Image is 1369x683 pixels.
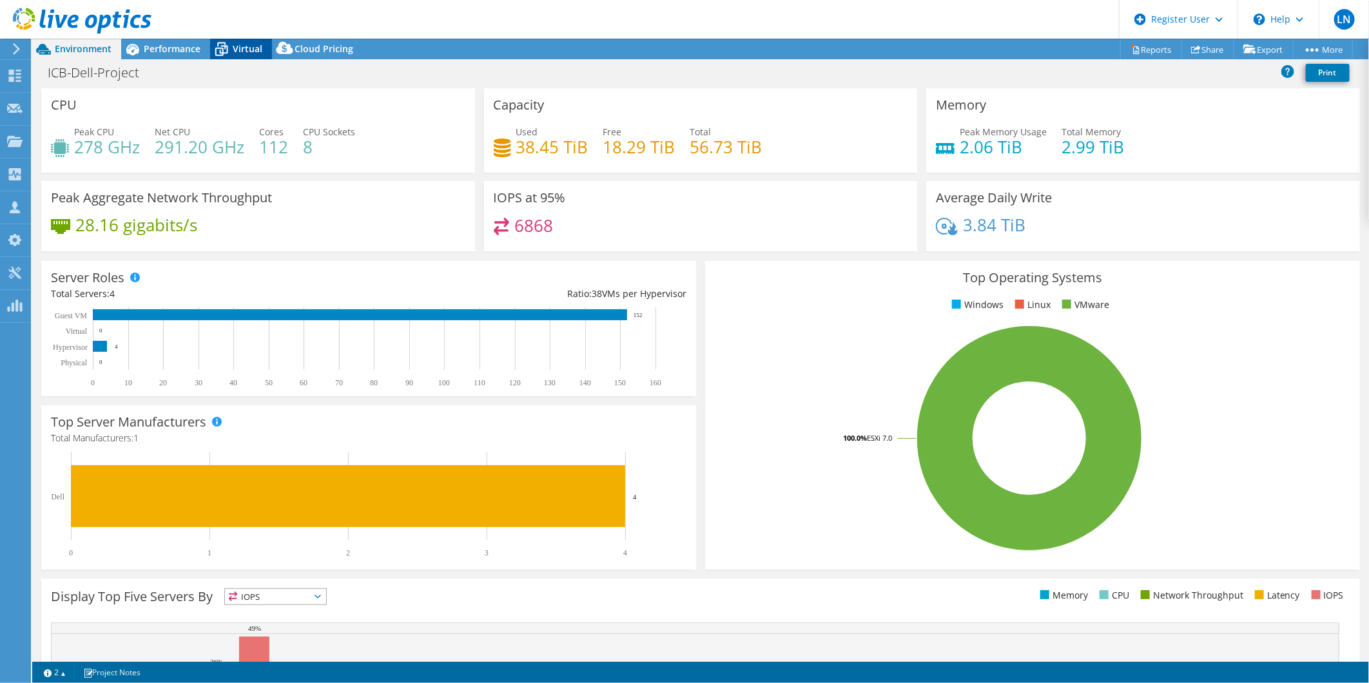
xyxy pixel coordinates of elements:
[74,664,150,680] a: Project Notes
[1096,588,1129,602] li: CPU
[53,343,88,352] text: Hypervisor
[690,140,762,154] h4: 56.73 TiB
[208,548,211,557] text: 1
[74,140,140,154] h4: 278 GHz
[623,548,627,557] text: 4
[690,126,712,138] span: Total
[51,431,686,445] h4: Total Manufacturers:
[295,43,353,55] span: Cloud Pricing
[494,98,545,112] h3: Capacity
[35,664,75,680] a: 2
[99,327,102,334] text: 0
[51,98,77,112] h3: CPU
[69,548,73,557] text: 0
[51,287,369,301] div: Total Servers:
[960,140,1047,154] h4: 2.06 TiB
[195,378,202,387] text: 30
[51,271,124,285] h3: Server Roles
[949,298,1004,312] li: Windows
[960,126,1047,138] span: Peak Memory Usage
[115,343,118,350] text: 4
[335,378,343,387] text: 70
[936,98,986,112] h3: Memory
[1059,298,1109,312] li: VMware
[370,378,378,387] text: 80
[579,378,591,387] text: 140
[544,378,556,387] text: 130
[248,624,261,632] text: 49%
[210,658,223,666] text: 36%
[509,378,521,387] text: 120
[74,126,114,138] span: Peak CPU
[369,287,686,301] div: Ratio: VMs per Hypervisor
[1181,39,1234,59] a: Share
[1254,14,1265,25] svg: \n
[75,218,197,232] h4: 28.16 gigabits/s
[438,378,450,387] text: 100
[603,140,675,154] h4: 18.29 TiB
[303,126,355,138] span: CPU Sockets
[634,312,643,318] text: 152
[1062,140,1124,154] h4: 2.99 TiB
[259,140,288,154] h4: 112
[1037,588,1088,602] li: Memory
[66,327,88,336] text: Virtual
[650,378,661,387] text: 160
[516,140,588,154] h4: 38.45 TiB
[514,218,553,233] h4: 6868
[516,126,538,138] span: Used
[133,432,139,444] span: 1
[936,191,1052,205] h3: Average Daily Write
[265,378,273,387] text: 50
[1334,9,1355,30] span: LN
[1306,64,1350,82] a: Print
[233,43,262,55] span: Virtual
[843,433,867,443] tspan: 100.0%
[124,378,132,387] text: 10
[405,378,413,387] text: 90
[1293,39,1353,59] a: More
[159,378,167,387] text: 20
[61,358,87,367] text: Physical
[1120,39,1182,59] a: Reports
[346,548,350,557] text: 2
[51,492,64,501] text: Dell
[633,493,637,501] text: 4
[144,43,200,55] span: Performance
[603,126,622,138] span: Free
[963,218,1025,232] h4: 3.84 TiB
[1234,39,1294,59] a: Export
[1308,588,1344,602] li: IOPS
[173,661,186,669] text: 35%
[592,287,602,300] span: 38
[91,378,95,387] text: 0
[300,378,307,387] text: 60
[485,548,489,557] text: 3
[55,311,87,320] text: Guest VM
[51,191,272,205] h3: Peak Aggregate Network Throughput
[867,433,892,443] tspan: ESXi 7.0
[715,271,1350,285] h3: Top Operating Systems
[614,378,626,387] text: 150
[155,126,190,138] span: Net CPU
[42,66,159,80] h1: ICB-Dell-Project
[110,287,115,300] span: 4
[1138,588,1243,602] li: Network Throughput
[1012,298,1051,312] li: Linux
[474,378,485,387] text: 110
[303,140,355,154] h4: 8
[1252,588,1300,602] li: Latency
[155,140,244,154] h4: 291.20 GHz
[99,359,102,365] text: 0
[55,43,112,55] span: Environment
[1062,126,1121,138] span: Total Memory
[259,126,284,138] span: Cores
[51,415,206,429] h3: Top Server Manufacturers
[229,378,237,387] text: 40
[225,589,326,604] span: IOPS
[494,191,566,205] h3: IOPS at 95%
